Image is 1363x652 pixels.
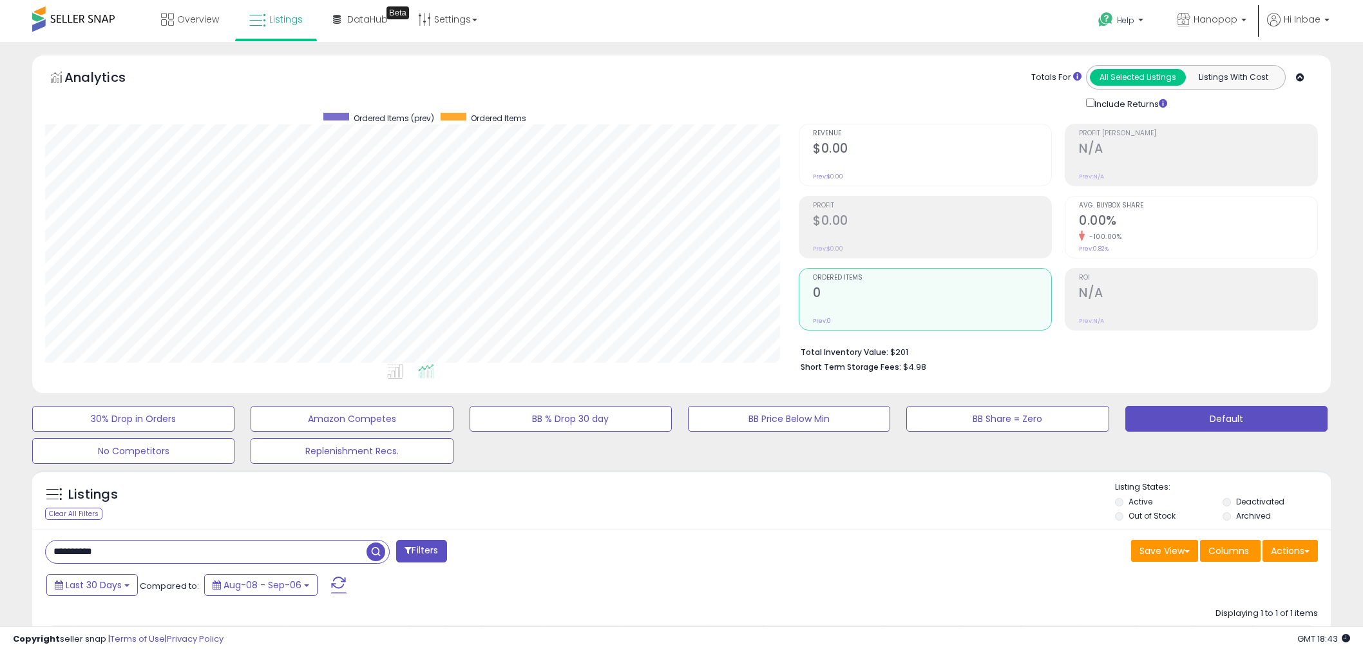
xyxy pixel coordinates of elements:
a: Hi Inbae [1267,13,1330,42]
div: Displaying 1 to 1 of 1 items [1215,608,1318,620]
a: Help [1088,2,1156,42]
i: Get Help [1098,12,1114,28]
label: Archived [1236,510,1271,521]
button: BB Price Below Min [688,406,890,432]
label: Out of Stock [1129,510,1176,521]
span: Help [1117,15,1134,26]
span: Aug-08 - Sep-06 [224,579,301,591]
h2: $0.00 [813,213,1051,231]
button: Last 30 Days [46,574,138,596]
small: Prev: $0.00 [813,173,843,180]
span: Hi Inbae [1284,13,1320,26]
span: Revenue [813,130,1051,137]
div: seller snap | | [13,633,224,646]
button: Default [1125,406,1328,432]
button: BB % Drop 30 day [470,406,672,432]
label: Deactivated [1236,496,1284,507]
button: Listings With Cost [1185,69,1281,86]
button: Save View [1131,540,1198,562]
span: Overview [177,13,219,26]
span: Ordered Items (prev) [354,113,434,124]
button: 30% Drop in Orders [32,406,234,432]
p: Listing States: [1115,481,1331,494]
span: Avg. Buybox Share [1079,202,1317,209]
small: Prev: N/A [1079,173,1104,180]
span: Last 30 Days [66,579,122,591]
h5: Listings [68,486,118,504]
h5: Analytics [64,68,151,90]
span: Profit [813,202,1051,209]
button: All Selected Listings [1090,69,1186,86]
small: Prev: 0.82% [1079,245,1109,253]
button: Columns [1200,540,1261,562]
div: Clear All Filters [45,508,102,520]
b: Short Term Storage Fees: [801,361,901,372]
h2: N/A [1079,285,1317,303]
button: Replenishment Recs. [251,438,453,464]
span: Compared to: [140,580,199,592]
strong: Copyright [13,633,60,645]
h2: N/A [1079,141,1317,158]
button: No Competitors [32,438,234,464]
h2: 0 [813,285,1051,303]
span: Ordered Items [471,113,526,124]
small: Prev: $0.00 [813,245,843,253]
div: Include Returns [1076,96,1183,111]
small: Prev: N/A [1079,317,1104,325]
span: Columns [1208,544,1249,557]
div: Totals For [1031,72,1082,84]
span: Listings [269,13,303,26]
label: Active [1129,496,1152,507]
button: BB Share = Zero [906,406,1109,432]
span: Hanopop [1194,13,1237,26]
span: DataHub [347,13,388,26]
span: Profit [PERSON_NAME] [1079,130,1317,137]
small: -100.00% [1085,232,1121,242]
button: Amazon Competes [251,406,453,432]
li: $201 [801,343,1308,359]
span: $4.98 [903,361,926,373]
h2: 0.00% [1079,213,1317,231]
span: ROI [1079,274,1317,282]
h2: $0.00 [813,141,1051,158]
span: 2025-10-7 18:43 GMT [1297,633,1350,645]
button: Filters [396,540,446,562]
a: Terms of Use [110,633,165,645]
a: Privacy Policy [167,633,224,645]
span: Ordered Items [813,274,1051,282]
div: Tooltip anchor [386,6,409,19]
button: Aug-08 - Sep-06 [204,574,318,596]
small: Prev: 0 [813,317,831,325]
button: Actions [1263,540,1318,562]
b: Total Inventory Value: [801,347,888,358]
